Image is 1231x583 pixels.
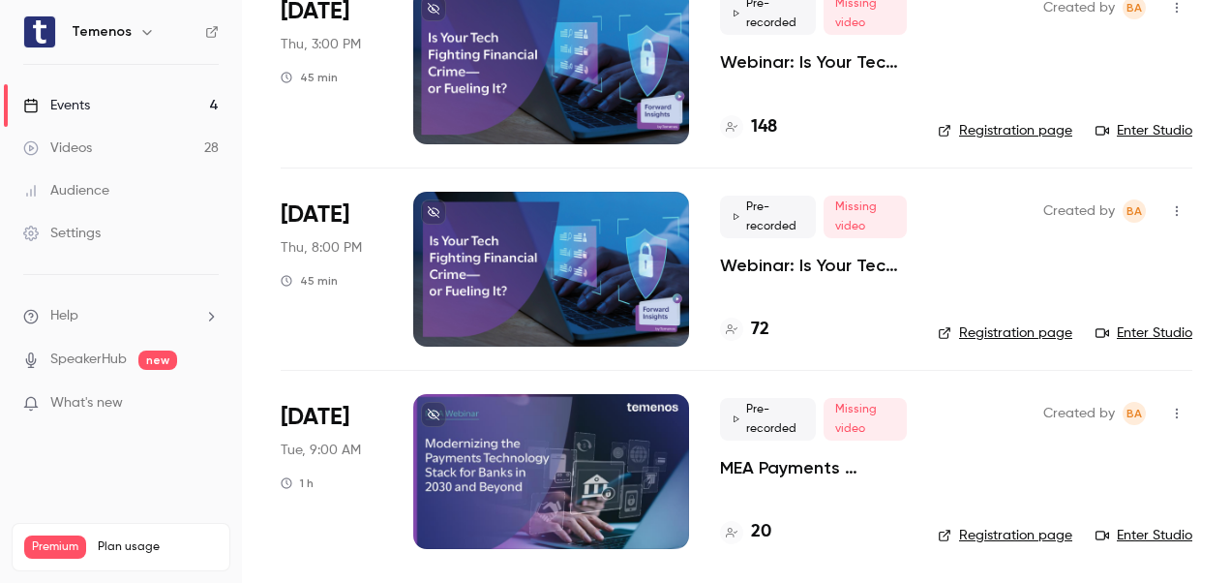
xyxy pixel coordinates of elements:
span: Balamurugan Arunachalam [1123,402,1146,425]
a: 148 [720,114,777,140]
span: Tue, 9:00 AM [281,441,361,460]
a: Enter Studio [1096,526,1192,545]
iframe: Noticeable Trigger [195,395,219,413]
span: Created by [1043,199,1115,223]
span: Created by [1043,402,1115,425]
div: 45 min [281,70,338,85]
h4: 148 [751,114,777,140]
span: [DATE] [281,402,349,433]
a: 72 [720,317,769,343]
img: Temenos [24,16,55,47]
div: 45 min [281,273,338,289]
li: help-dropdown-opener [23,306,219,326]
div: Audience [23,181,109,200]
a: Registration page [938,526,1072,545]
a: Registration page [938,121,1072,140]
a: SpeakerHub [50,350,127,370]
span: Thu, 3:00 PM [281,35,361,54]
div: Sep 30 Tue, 11:00 AM (Asia/Dubai) [281,394,382,549]
span: Balamurugan Arunachalam [1123,199,1146,223]
a: MEA Payments Webinar: Modernizing the Payments Technology Stack for Banks in [DATE] and Beyond [720,456,907,479]
h6: Temenos [72,22,132,42]
span: Thu, 8:00 PM [281,238,362,258]
span: Missing video [824,196,907,238]
span: Help [50,306,78,326]
a: 20 [720,519,771,545]
span: What's new [50,393,123,414]
a: Enter Studio [1096,323,1192,343]
span: BA [1126,402,1142,425]
div: Sep 25 Thu, 2:00 PM (America/New York) [281,192,382,347]
span: Plan usage [98,539,218,555]
span: Missing video [824,398,907,441]
span: Premium [24,536,86,559]
div: Events [23,96,90,115]
a: Webinar: Is Your Tech Fighting Financial Crime—or Fueling It? [720,254,907,277]
a: Webinar: Is Your Tech Fighting Financial Crime—or Fueling It? [720,50,907,74]
span: Pre-recorded [720,398,816,441]
span: new [138,351,177,370]
a: Registration page [938,323,1072,343]
span: [DATE] [281,199,349,230]
a: Enter Studio [1096,121,1192,140]
div: Settings [23,224,101,243]
h4: 20 [751,519,771,545]
span: Pre-recorded [720,196,816,238]
div: Videos [23,138,92,158]
div: 1 h [281,476,314,491]
span: BA [1126,199,1142,223]
h4: 72 [751,317,769,343]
